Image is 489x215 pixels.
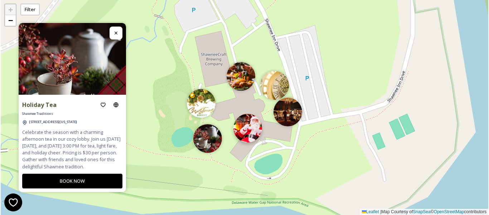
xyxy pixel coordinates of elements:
[5,4,16,15] a: Zoom in
[20,4,40,15] div: Filter
[29,118,77,125] a: [STREET_ADDRESS][US_STATE]
[380,209,381,214] span: |
[260,71,289,100] img: Marker
[22,129,122,170] span: Celebrate the season with a charming afternoon tea in our cozy lobby. Join us [DATE][DATE], and [...
[5,15,16,26] a: Zoom out
[22,174,122,188] button: BOOK NOW
[362,209,379,214] a: Leaflet
[22,101,57,109] strong: Holiday Tea
[29,120,77,124] span: [STREET_ADDRESS][US_STATE]
[8,5,13,14] span: +
[434,209,464,214] a: OpenStreetMap
[273,98,302,126] img: Marker
[360,209,488,215] div: Map Courtesy of © contributors
[193,124,222,153] img: Marker
[187,89,216,118] img: Marker
[19,23,126,131] img: HolidayTea484x484.jpg
[227,62,255,91] img: Marker
[22,111,53,116] span: Shawnee Traditions
[413,209,430,214] a: SnapSea
[233,114,262,142] img: Marker
[8,16,13,25] span: −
